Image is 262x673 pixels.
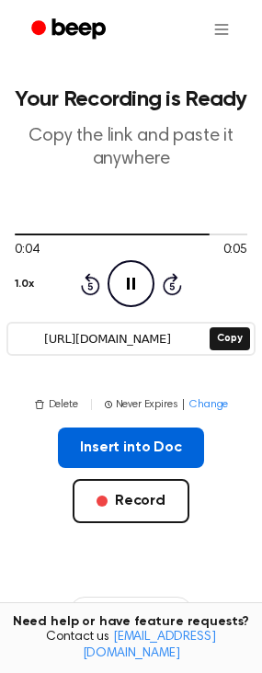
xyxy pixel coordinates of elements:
[18,12,122,48] a: Beep
[210,327,249,350] button: Copy
[15,268,33,300] button: 1.0x
[223,241,247,260] span: 0:05
[15,88,247,110] h1: Your Recording is Ready
[73,479,189,523] button: Record
[181,396,186,413] span: |
[11,630,251,662] span: Contact us
[70,597,191,626] button: Recording History
[199,7,244,51] button: Open menu
[89,396,94,413] span: |
[15,125,247,171] p: Copy the link and paste it anywhere
[34,396,78,413] button: Delete
[58,428,204,468] button: Insert into Doc
[189,396,228,413] span: Change
[83,631,216,660] a: [EMAIL_ADDRESS][DOMAIN_NAME]
[105,396,229,413] button: Never Expires|Change
[15,241,39,260] span: 0:04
